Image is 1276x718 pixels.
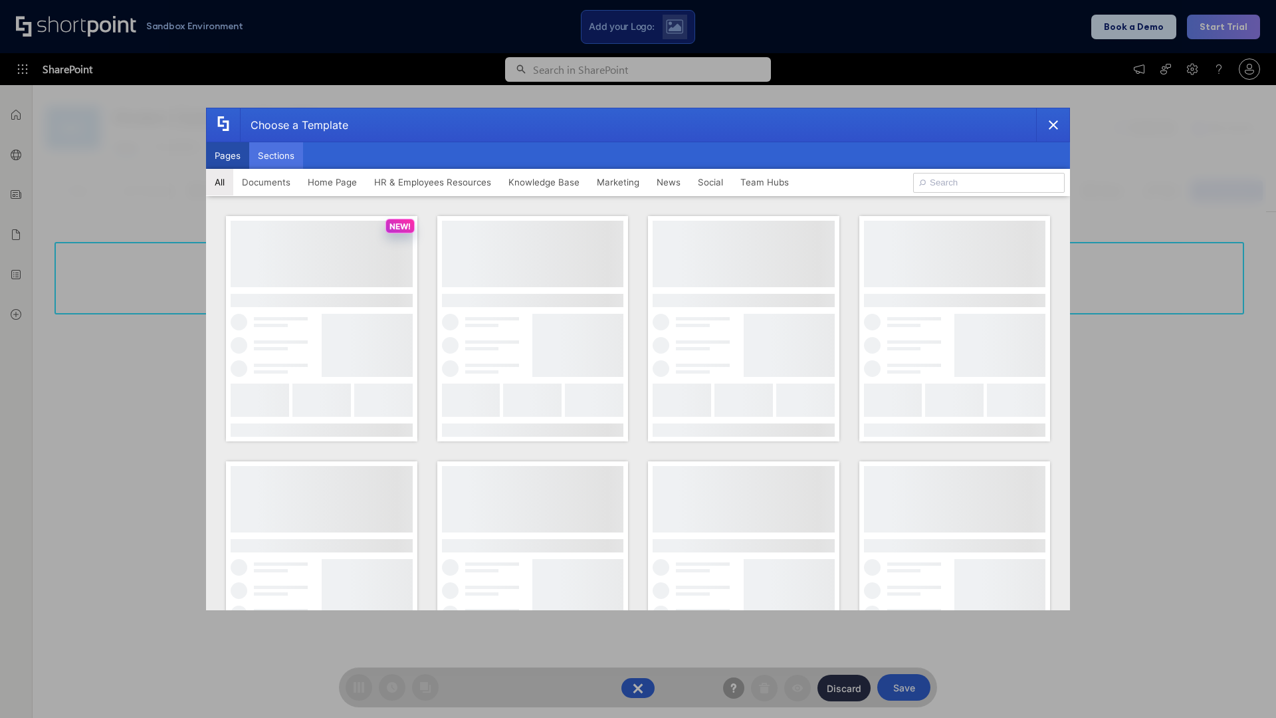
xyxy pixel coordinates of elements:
input: Search [913,173,1065,193]
button: Sections [249,142,303,169]
button: HR & Employees Resources [366,169,500,195]
button: All [206,169,233,195]
button: Marketing [588,169,648,195]
button: Documents [233,169,299,195]
p: NEW! [389,221,411,231]
button: Home Page [299,169,366,195]
button: Social [689,169,732,195]
iframe: Chat Widget [1210,654,1276,718]
button: News [648,169,689,195]
button: Knowledge Base [500,169,588,195]
div: template selector [206,108,1070,610]
button: Pages [206,142,249,169]
button: Team Hubs [732,169,797,195]
div: Choose a Template [240,108,348,142]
